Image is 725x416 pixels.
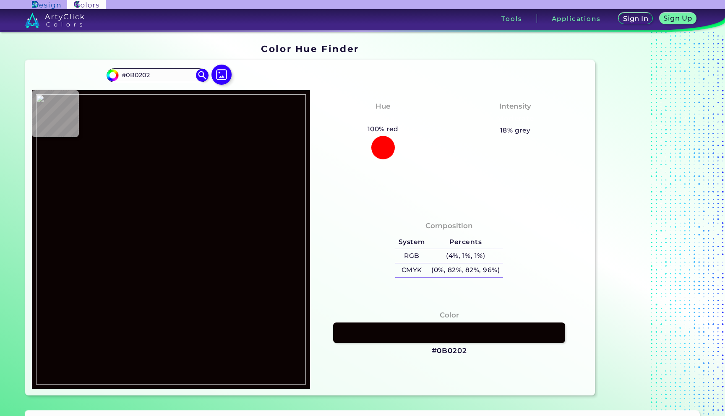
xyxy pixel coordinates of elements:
[665,15,691,21] h5: Sign Up
[552,16,601,22] h3: Applications
[661,13,694,24] a: Sign Up
[428,249,503,263] h5: (4%, 1%, 1%)
[196,69,209,81] img: icon search
[620,13,651,24] a: Sign In
[376,100,390,112] h4: Hue
[118,70,196,81] input: type color..
[432,346,467,356] h3: #0B0202
[395,249,428,263] h5: RGB
[372,114,394,124] h3: Red
[428,235,503,249] h5: Percents
[440,309,459,321] h4: Color
[500,125,531,136] h5: 18% grey
[499,100,531,112] h4: Intensity
[493,114,538,124] h3: Moderate
[25,13,84,28] img: logo_artyclick_colors_white.svg
[32,1,60,9] img: ArtyClick Design logo
[36,94,306,385] img: e90540ae-957e-435a-bed5-74440450bce5
[364,124,402,135] h5: 100% red
[395,235,428,249] h5: System
[395,263,428,277] h5: CMYK
[211,65,232,85] img: icon picture
[624,16,647,22] h5: Sign In
[428,263,503,277] h5: (0%, 82%, 82%, 96%)
[501,16,522,22] h3: Tools
[425,220,473,232] h4: Composition
[261,42,359,55] h1: Color Hue Finder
